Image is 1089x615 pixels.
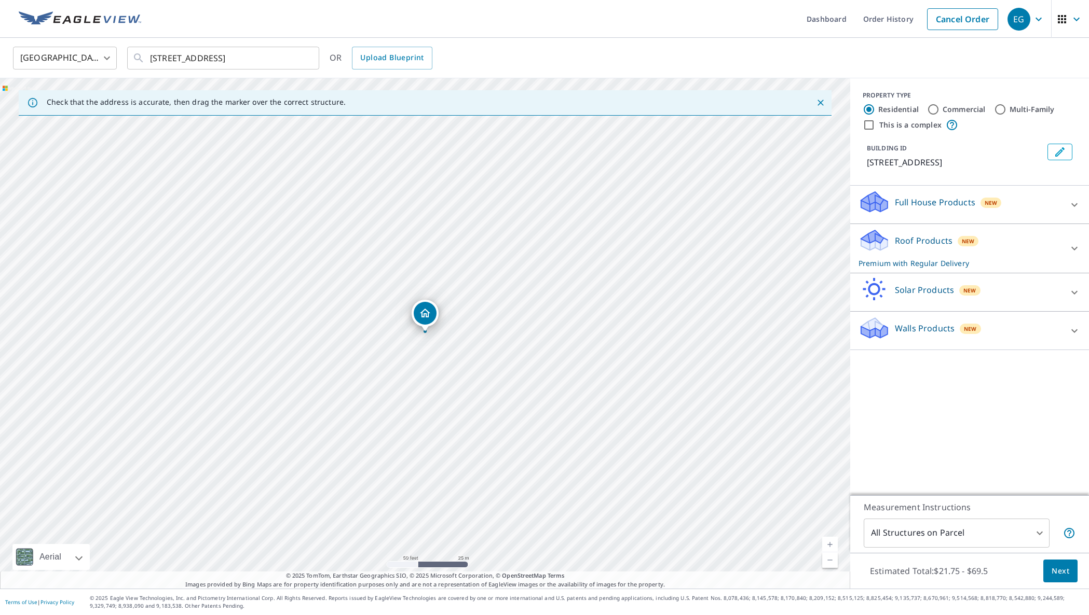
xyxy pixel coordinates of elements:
div: OR [330,47,432,69]
div: Walls ProductsNew [859,316,1081,345]
p: | [5,599,74,605]
span: Upload Blueprint [360,51,424,64]
div: Roof ProductsNewPremium with Regular Delivery [859,228,1081,269]
a: Terms [548,571,565,579]
label: Multi-Family [1010,104,1055,115]
a: Current Level 19, Zoom Out [822,552,838,568]
p: Premium with Regular Delivery [859,258,1062,269]
p: Full House Products [895,196,975,208]
a: OpenStreetMap [502,571,546,579]
p: Roof Products [895,234,952,247]
p: Estimated Total: $21.75 - $69.5 [862,560,997,582]
span: © 2025 TomTom, Earthstar Geographics SIO, © 2025 Microsoft Corporation, © [286,571,565,580]
span: Next [1052,565,1069,578]
a: Current Level 19, Zoom In [822,537,838,552]
label: This is a complex [879,120,942,130]
p: Walls Products [895,322,955,334]
div: EG [1008,8,1030,31]
a: Cancel Order [927,8,998,30]
div: Dropped pin, building 1, Residential property, 3030 Majestic Oaks Ln Green Cove Springs, FL 32043 [412,300,439,332]
img: EV Logo [19,11,141,27]
button: Close [814,96,827,109]
p: Solar Products [895,284,954,296]
span: New [962,237,975,245]
label: Commercial [943,104,986,115]
span: New [964,325,977,333]
div: All Structures on Parcel [864,519,1050,548]
div: Aerial [12,544,90,570]
div: PROPERTY TYPE [863,91,1077,100]
label: Residential [878,104,919,115]
span: Your report will include each building or structure inside the parcel boundary. In some cases, du... [1063,527,1076,539]
button: Edit building 1 [1047,144,1072,160]
div: [GEOGRAPHIC_DATA] [13,44,117,73]
div: Full House ProductsNew [859,190,1081,219]
input: Search by address or latitude-longitude [150,44,298,73]
p: BUILDING ID [867,144,907,152]
p: [STREET_ADDRESS] [867,156,1043,169]
a: Privacy Policy [40,598,74,606]
a: Terms of Use [5,598,37,606]
p: Measurement Instructions [864,501,1076,513]
div: Solar ProductsNew [859,277,1081,307]
p: Check that the address is accurate, then drag the marker over the correct structure. [47,97,346,107]
button: Next [1043,560,1078,583]
a: Upload Blueprint [352,47,432,69]
span: New [985,199,998,207]
span: New [963,286,976,295]
div: Aerial [36,544,64,570]
p: © 2025 Eagle View Technologies, Inc. and Pictometry International Corp. All Rights Reserved. Repo... [90,594,1084,610]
